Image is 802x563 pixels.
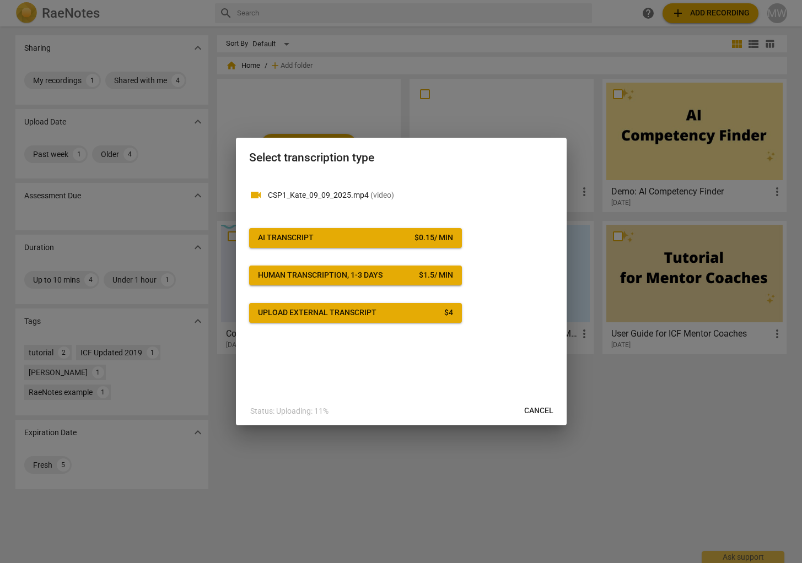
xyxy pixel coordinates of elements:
[515,401,562,421] button: Cancel
[268,190,553,201] p: CSP1_Kate_09_09_2025.mp4(video)
[444,307,453,318] div: $ 4
[415,232,453,243] div: $ 0.15 / min
[258,307,376,318] div: Upload external transcript
[249,266,462,285] button: Human transcription, 1-3 days$1.5/ min
[249,188,262,202] span: videocam
[249,228,462,248] button: AI Transcript$0.15/ min
[258,270,383,281] div: Human transcription, 1-3 days
[419,270,453,281] div: $ 1.5 / min
[370,191,394,199] span: ( video )
[250,405,329,417] p: Status: Uploading: 11%
[258,232,314,243] div: AI Transcript
[249,151,553,165] h2: Select transcription type
[249,303,462,323] button: Upload external transcript$4
[524,405,553,416] span: Cancel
